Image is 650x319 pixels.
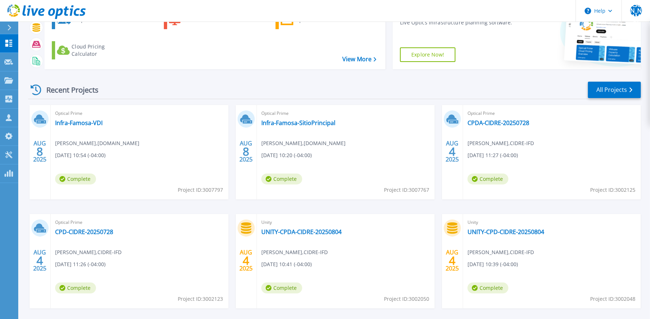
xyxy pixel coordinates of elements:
div: AUG 2025 [445,138,459,165]
span: [DATE] 10:20 (-04:00) [261,151,312,159]
a: CPDA-CIDRE-20250728 [468,119,529,127]
span: Complete [468,174,508,184]
span: Unity [261,218,430,226]
span: Project ID: 3007797 [178,186,223,194]
span: Optical Prime [261,109,430,117]
span: 4 [36,257,43,264]
a: Explore Now! [400,47,455,62]
span: Project ID: 3002123 [178,295,223,303]
span: [DATE] 10:54 (-04:00) [55,151,105,159]
span: Optical Prime [55,109,224,117]
span: Complete [261,283,302,293]
span: Project ID: 3002125 [590,186,635,194]
span: Complete [468,283,508,293]
span: Optical Prime [55,218,224,226]
a: Infra-Famosa-VDI [55,119,103,127]
span: [PERSON_NAME] , [DOMAIN_NAME] [261,139,346,147]
a: UNITY-CPDA-CIDRE-20250804 [261,228,342,236]
span: [DATE] 10:39 (-04:00) [468,260,518,268]
span: 8 [243,148,249,155]
span: [DATE] 11:26 (-04:00) [55,260,105,268]
span: 4 [243,257,249,264]
a: View More [342,56,376,63]
span: 4 [449,257,455,264]
span: Complete [55,174,96,184]
div: AUG 2025 [33,247,47,274]
span: [PERSON_NAME] , CIDRE-IFD [261,248,328,256]
span: Optical Prime [468,109,636,117]
span: 4 [449,148,455,155]
span: Complete [55,283,96,293]
span: Project ID: 3007767 [384,186,429,194]
span: [PERSON_NAME] , [DOMAIN_NAME] [55,139,139,147]
a: UNITY-CPD-CIDRE-20250804 [468,228,544,236]
span: Unity [468,218,636,226]
span: Project ID: 3002048 [590,295,635,303]
a: All Projects [588,82,641,98]
div: Cloud Pricing Calculator [72,43,130,58]
span: [PERSON_NAME] , CIDRE-IFD [55,248,122,256]
span: [DATE] 11:27 (-04:00) [468,151,518,159]
a: Cloud Pricing Calculator [52,41,133,59]
span: [DATE] 10:41 (-04:00) [261,260,312,268]
a: CPD-CIDRE-20250728 [55,228,113,236]
span: [PERSON_NAME] , CIDRE-IFD [468,139,534,147]
span: Project ID: 3002050 [384,295,429,303]
a: Infra-Famosa-SitioPrincipal [261,119,335,127]
span: [PERSON_NAME] , CIDRE-IFD [468,248,534,256]
span: Complete [261,174,302,184]
div: AUG 2025 [445,247,459,274]
div: AUG 2025 [239,247,253,274]
div: Recent Projects [28,81,108,99]
div: AUG 2025 [33,138,47,165]
span: 8 [36,148,43,155]
div: AUG 2025 [239,138,253,165]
